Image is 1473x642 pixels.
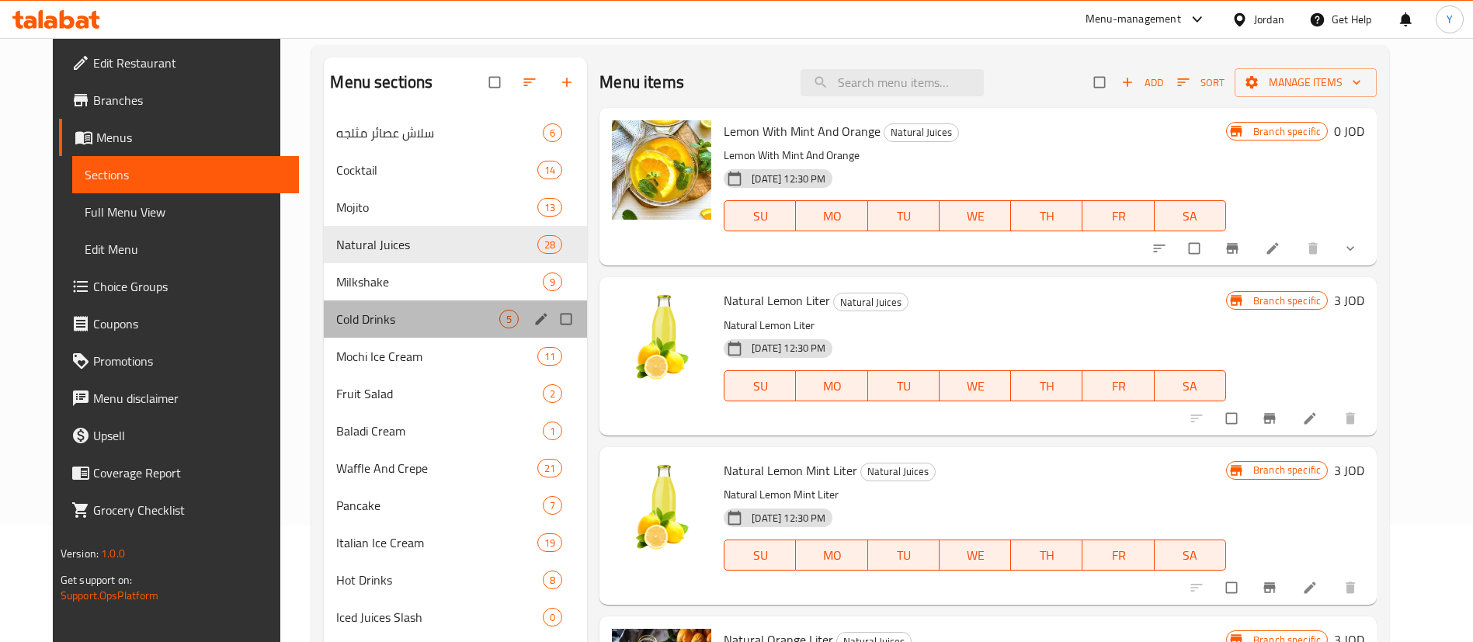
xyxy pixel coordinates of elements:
[336,533,537,552] div: Italian Ice Cream
[1252,571,1290,605] button: Branch-specific-item
[59,44,299,82] a: Edit Restaurant
[61,543,99,564] span: Version:
[724,120,881,143] span: Lemon With Mint And Orange
[1117,71,1167,95] button: Add
[1334,290,1364,311] h6: 3 JOD
[1142,231,1179,265] button: sort-choices
[101,543,125,564] span: 1.0.0
[1302,580,1321,595] a: Edit menu item
[868,540,940,571] button: TU
[93,501,287,519] span: Grocery Checklist
[93,277,287,296] span: Choice Groups
[93,463,287,482] span: Coverage Report
[336,310,499,328] div: Cold Drinks
[1121,74,1163,92] span: Add
[796,200,867,231] button: MO
[336,571,543,589] span: Hot Drinks
[336,608,543,626] span: Iced Juices Slash
[1155,200,1226,231] button: SA
[1161,375,1220,397] span: SA
[499,310,519,328] div: items
[1334,460,1364,481] h6: 3 JOD
[93,426,287,445] span: Upsell
[537,459,562,477] div: items
[802,205,861,227] span: MO
[1011,370,1082,401] button: TH
[543,608,562,626] div: items
[1254,11,1284,28] div: Jordan
[72,231,299,268] a: Edit Menu
[724,370,796,401] button: SU
[1247,463,1327,477] span: Branch specific
[336,123,543,142] span: سلاش عصائر مثلجه
[59,454,299,491] a: Coverage Report
[940,200,1011,231] button: WE
[599,71,684,94] h2: Menu items
[550,65,587,99] button: Add section
[336,459,537,477] span: Waffle And Crepe
[324,487,587,524] div: Pancake7
[324,524,587,561] div: Italian Ice Cream19
[324,375,587,412] div: Fruit Salad2
[1333,231,1371,265] button: show more
[544,498,561,513] span: 7
[834,293,908,311] span: Natural Juices
[324,338,587,375] div: Mochi Ice Cream11
[537,198,562,217] div: items
[860,463,936,481] div: Natural Juices
[1215,231,1252,265] button: Branch-specific-item
[543,571,562,589] div: items
[61,570,132,590] span: Get support on:
[724,200,796,231] button: SU
[538,536,561,550] span: 19
[946,375,1005,397] span: WE
[1179,234,1212,263] span: Select to update
[1089,205,1148,227] span: FR
[336,235,537,254] div: Natural Juices
[861,463,935,481] span: Natural Juices
[612,290,711,389] img: Natural Lemon Liter
[72,193,299,231] a: Full Menu View
[1017,544,1076,567] span: TH
[874,544,933,567] span: TU
[1296,231,1333,265] button: delete
[324,561,587,599] div: Hot Drinks8
[85,165,287,184] span: Sections
[1265,241,1284,256] a: Edit menu item
[1161,205,1220,227] span: SA
[544,387,561,401] span: 2
[946,205,1005,227] span: WE
[538,461,561,476] span: 21
[724,289,830,312] span: Natural Lemon Liter
[1343,241,1358,256] svg: Show Choices
[330,71,433,94] h2: Menu sections
[85,203,287,221] span: Full Menu View
[1252,401,1290,436] button: Branch-specific-item
[324,108,587,642] nav: Menu sections
[802,375,861,397] span: MO
[543,272,562,291] div: items
[874,205,933,227] span: TU
[59,417,299,454] a: Upsell
[796,540,867,571] button: MO
[1089,544,1148,567] span: FR
[745,511,832,526] span: [DATE] 12:30 PM
[543,123,562,142] div: items
[1173,71,1228,95] button: Sort
[538,200,561,215] span: 13
[1247,293,1327,308] span: Branch specific
[59,380,299,417] a: Menu disclaimer
[336,384,543,403] div: Fruit Salad
[940,370,1011,401] button: WE
[324,263,587,300] div: Milkshake9
[59,268,299,305] a: Choice Groups
[724,316,1226,335] p: Natural Lemon Liter
[724,146,1226,165] p: Lemon With Mint And Orange
[336,161,537,179] span: Cocktail
[336,198,537,217] span: Mojito
[884,123,959,142] div: Natural Juices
